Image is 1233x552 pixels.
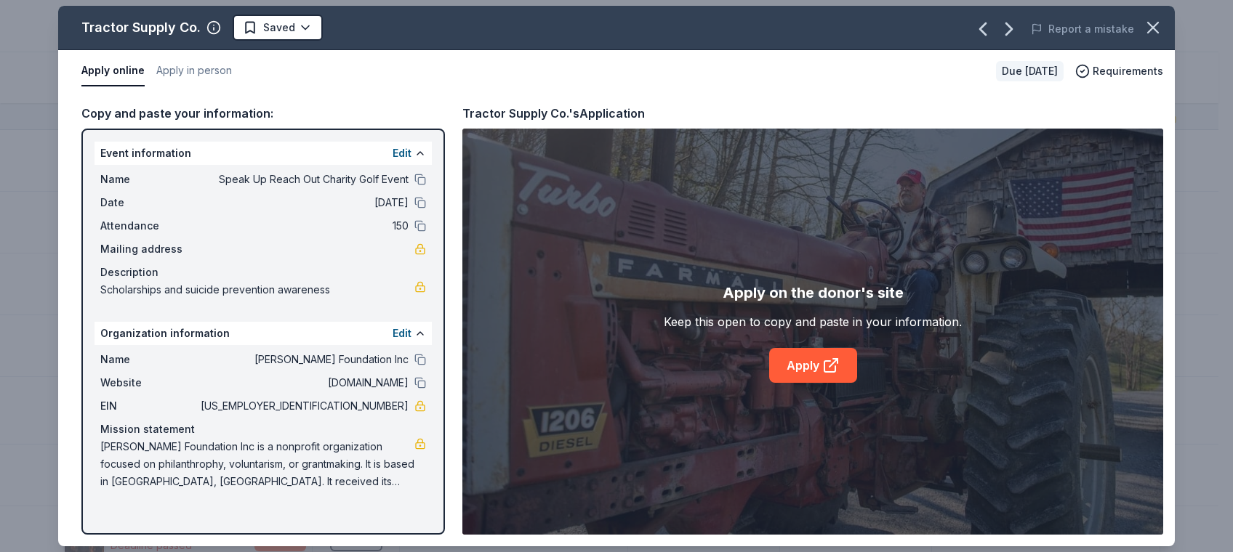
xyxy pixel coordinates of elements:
[100,171,198,188] span: Name
[100,240,198,258] span: Mailing address
[393,325,411,342] button: Edit
[156,56,232,86] button: Apply in person
[198,194,409,211] span: [DATE]
[723,281,904,304] div: Apply on the donor's site
[664,313,962,330] div: Keep this open to copy and paste in your information.
[100,374,198,391] span: Website
[769,348,857,383] a: Apply
[198,217,409,235] span: 150
[100,217,198,235] span: Attendance
[996,61,1064,81] div: Due [DATE]
[233,15,323,41] button: Saved
[95,142,432,165] div: Event information
[81,104,445,123] div: Copy and paste your information:
[1031,20,1134,38] button: Report a mistake
[81,16,201,39] div: Tractor Supply Co.
[100,281,414,299] span: Scholarships and suicide prevention awareness
[95,322,432,345] div: Organization information
[198,397,409,415] span: [US_EMPLOYER_IDENTIFICATION_NUMBER]
[100,421,426,438] div: Mission statement
[393,145,411,162] button: Edit
[263,19,295,36] span: Saved
[198,351,409,368] span: [PERSON_NAME] Foundation Inc
[100,438,414,490] span: [PERSON_NAME] Foundation Inc is a nonprofit organization focused on philanthrophy, voluntarism, o...
[1075,62,1163,80] button: Requirements
[198,171,409,188] span: Speak Up Reach Out Charity Golf Event
[100,264,426,281] div: Description
[81,56,145,86] button: Apply online
[1093,62,1163,80] span: Requirements
[198,374,409,391] span: [DOMAIN_NAME]
[462,104,645,123] div: Tractor Supply Co.'s Application
[100,351,198,368] span: Name
[100,194,198,211] span: Date
[100,397,198,415] span: EIN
